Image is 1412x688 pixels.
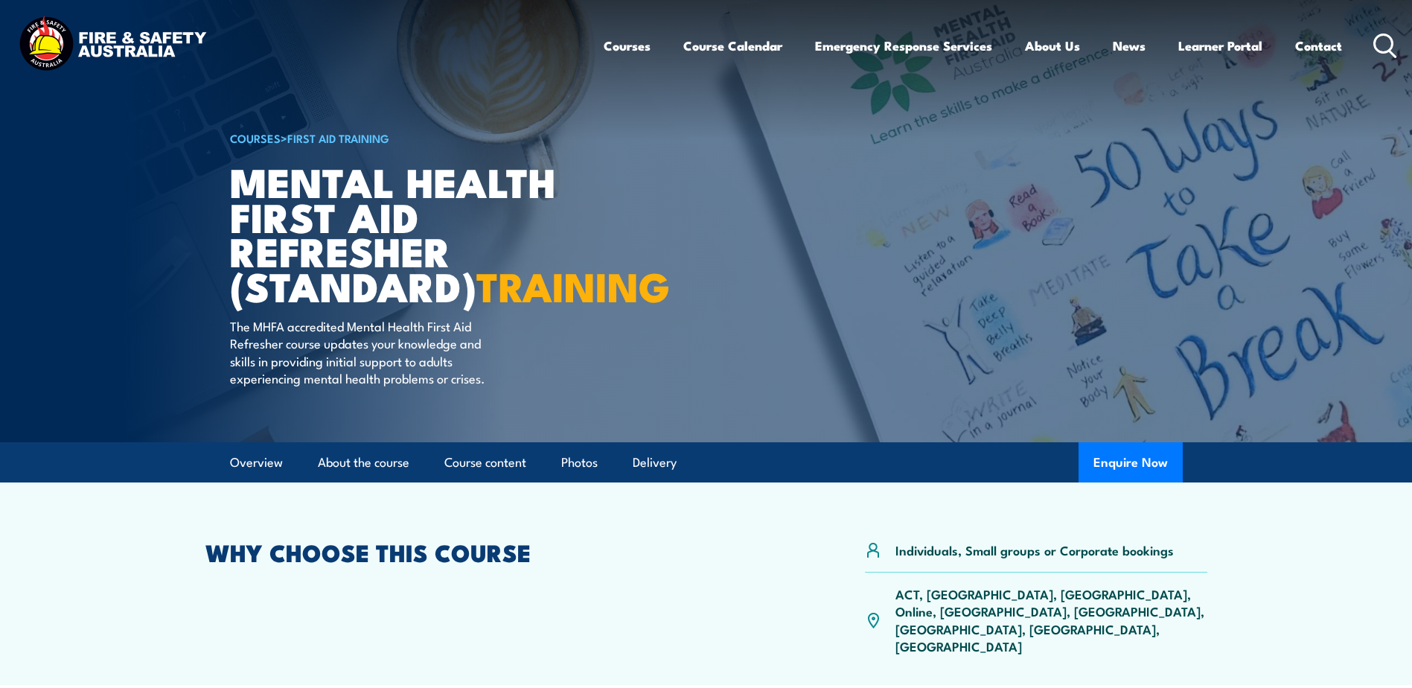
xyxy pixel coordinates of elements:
a: About Us [1025,26,1080,66]
a: Overview [230,443,283,482]
a: Emergency Response Services [815,26,992,66]
strong: TRAINING [476,254,670,316]
p: ACT, [GEOGRAPHIC_DATA], [GEOGRAPHIC_DATA], Online, [GEOGRAPHIC_DATA], [GEOGRAPHIC_DATA], [GEOGRAP... [895,585,1207,655]
a: News [1113,26,1146,66]
a: Contact [1295,26,1342,66]
p: Individuals, Small groups or Corporate bookings [895,541,1174,558]
h2: WHY CHOOSE THIS COURSE [205,541,640,562]
p: The MHFA accredited Mental Health First Aid Refresher course updates your knowledge and skills in... [230,317,502,387]
a: First Aid Training [287,130,389,146]
h1: Mental Health First Aid Refresher (Standard) [230,164,598,303]
a: Delivery [633,443,677,482]
a: Course content [444,443,526,482]
button: Enquire Now [1079,442,1183,482]
a: Course Calendar [683,26,782,66]
a: Courses [604,26,651,66]
h6: > [230,129,598,147]
a: About the course [318,443,409,482]
a: Learner Portal [1178,26,1262,66]
a: COURSES [230,130,281,146]
a: Photos [561,443,598,482]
